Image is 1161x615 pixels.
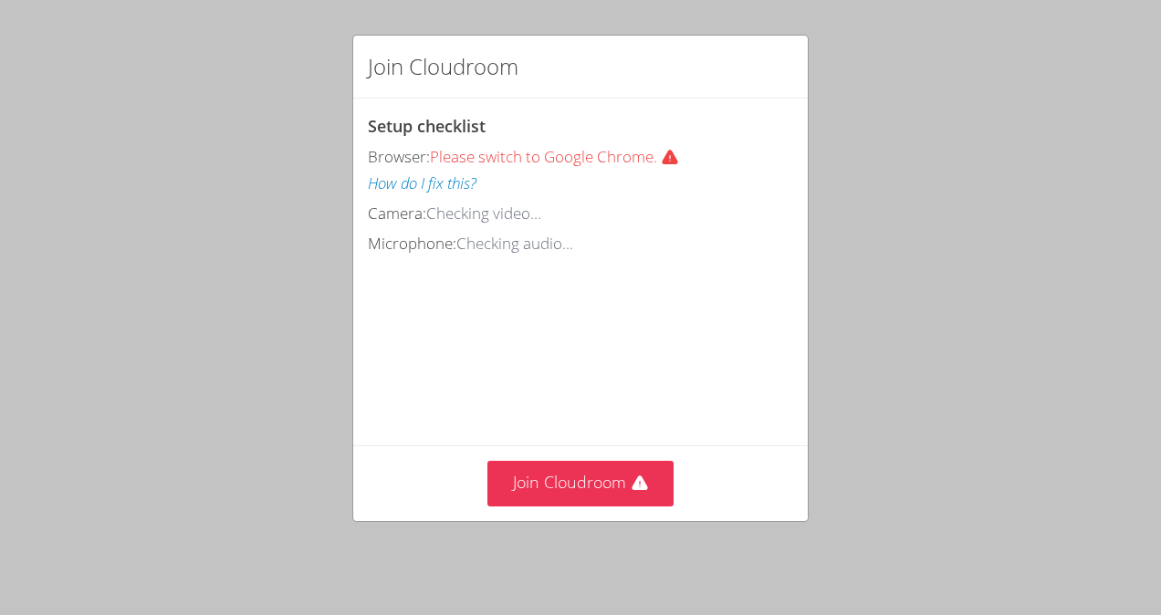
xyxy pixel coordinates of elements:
span: Please switch to Google Chrome. [430,146,686,167]
span: Camera: [368,203,426,224]
span: Checking audio... [456,233,573,254]
span: Checking video... [426,203,541,224]
h2: Join Cloudroom [368,50,518,83]
span: Microphone: [368,233,456,254]
button: How do I fix this? [368,171,476,197]
button: Join Cloudroom [487,461,675,506]
span: Setup checklist [368,115,486,137]
span: Browser: [368,146,430,167]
